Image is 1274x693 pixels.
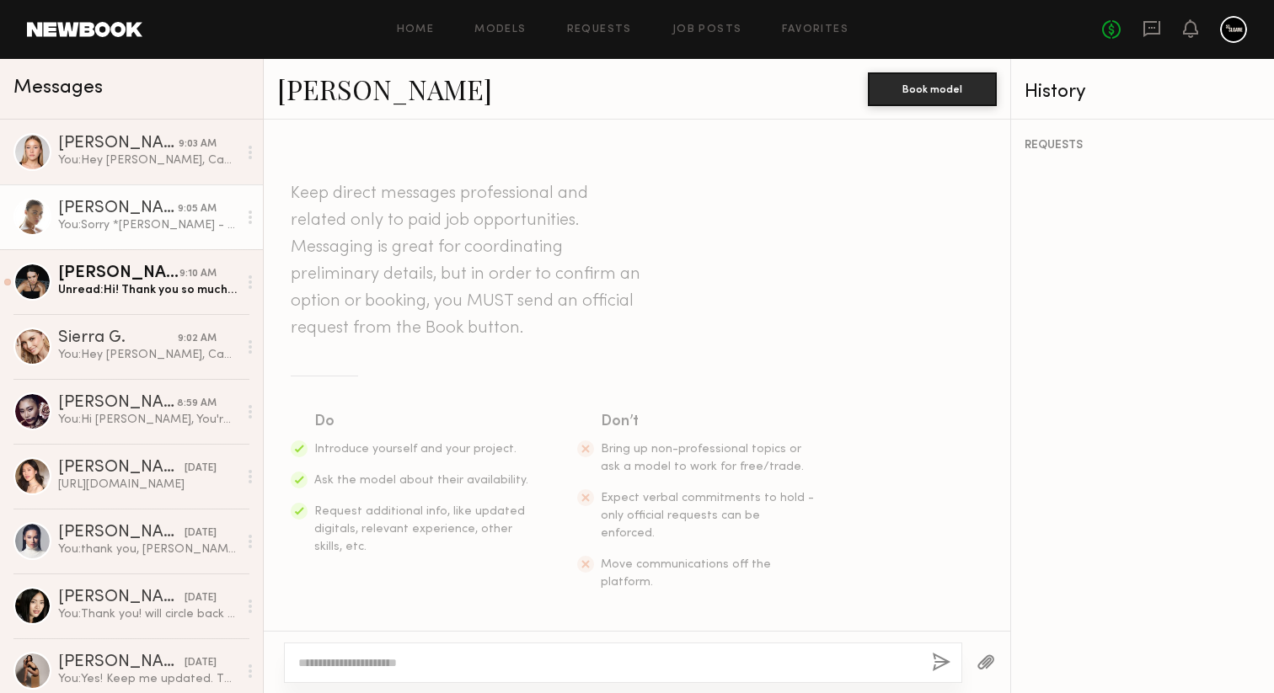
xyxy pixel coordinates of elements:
span: Ask the model about their availability. [314,475,528,486]
span: Move communications off the platform. [601,559,771,588]
div: [PERSON_NAME] [58,654,185,671]
div: You: thank you, [PERSON_NAME]! I will get back to you asap [58,541,238,557]
span: Bring up non-professional topics or ask a model to work for free/trade. [601,444,804,472]
a: Job Posts [672,24,742,35]
div: 8:59 AM [177,396,217,412]
div: 9:03 AM [179,136,217,152]
div: [PERSON_NAME] [58,589,185,606]
div: You: Hey [PERSON_NAME], Can you please pin the [DATE], 24 dates. The client likes your look and y... [58,347,238,363]
div: Sierra G. [58,330,178,347]
div: [PERSON_NAME] [58,395,177,412]
div: You: Hey [PERSON_NAME], Can you please pin the [DATE], 24 dates. The client likes your look and y... [58,152,238,168]
div: [DATE] [185,461,217,477]
div: [URL][DOMAIN_NAME] [58,477,238,493]
div: Do [314,410,530,434]
div: [PERSON_NAME] [58,460,185,477]
span: Messages [13,78,103,98]
a: Book model [868,81,997,95]
div: Unread: Hi! Thank you so much, these are the great news! Sure I will hold this date for you [58,282,238,298]
div: 9:10 AM [179,266,217,282]
div: [PERSON_NAME] [58,200,178,217]
header: Keep direct messages professional and related only to paid job opportunities. Messaging is great ... [291,180,645,342]
div: You: Thank you! will circle back shortly! [58,606,238,622]
div: [PERSON_NAME] [58,525,185,541]
span: Introduce yourself and your project. [314,444,517,455]
div: REQUESTS [1025,140,1261,152]
a: Models [474,24,526,35]
div: Don’t [601,410,816,434]
span: Expect verbal commitments to hold - only official requests can be enforced. [601,493,814,539]
span: Request additional info, like updated digitals, relevant experience, other skills, etc. [314,506,525,552]
div: History [1025,83,1261,102]
div: 9:05 AM [178,201,217,217]
div: 9:02 AM [178,331,217,347]
div: [DATE] [185,655,217,671]
div: [PERSON_NAME] [58,265,179,282]
div: [PERSON_NAME] [58,136,179,152]
div: [DATE] [185,590,217,606]
a: Requests [567,24,632,35]
div: You: Yes! Keep me updated. Thanks! [58,671,238,687]
button: Book model [868,72,997,106]
a: [PERSON_NAME] [277,71,492,107]
a: Home [397,24,435,35]
a: Favorites [782,24,848,35]
div: You: Hi [PERSON_NAME], You're one of the clients top choices. We are not sure what day(s) they wi... [58,412,238,428]
div: You: Sorry *[PERSON_NAME] - my mistake! [58,217,238,233]
div: [DATE] [185,525,217,541]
